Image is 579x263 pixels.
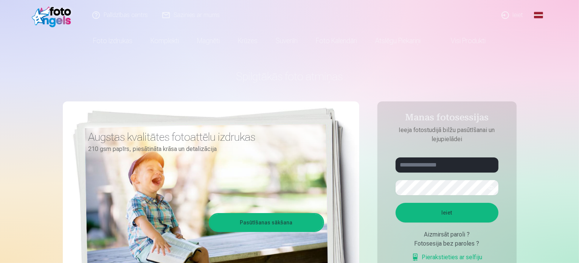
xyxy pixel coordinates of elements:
a: Foto kalendāri [307,30,366,51]
a: Komplekti [142,30,188,51]
div: Aizmirsāt paroli ? [396,230,498,239]
button: Ieiet [396,203,498,223]
p: 210 gsm papīrs, piesātināta krāsa un detalizācija [88,144,318,154]
a: Magnēti [188,30,229,51]
a: Foto izdrukas [84,30,142,51]
a: Visi produkti [430,30,495,51]
h3: Augstas kvalitātes fotoattēlu izdrukas [88,130,318,144]
img: /fa1 [32,3,75,27]
h1: Spilgtākās foto atmiņas [63,70,517,83]
p: Ieeja fotostudijā bilžu pasūtīšanai un lejupielādei [388,126,506,144]
div: Fotosesija bez paroles ? [396,239,498,248]
a: Suvenīri [267,30,307,51]
a: Pierakstieties ar selfiju [411,253,483,262]
a: Atslēgu piekariņi [366,30,430,51]
a: Pasūtīšanas sākšana [210,214,323,231]
h4: Manas fotosessijas [388,112,506,126]
a: Krūzes [229,30,267,51]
